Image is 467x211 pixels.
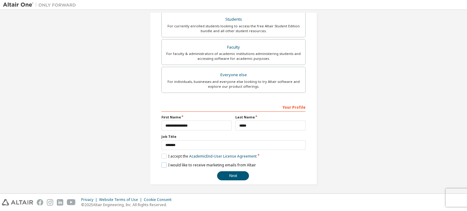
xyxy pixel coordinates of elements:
img: instagram.svg [47,199,53,206]
p: © 2025 Altair Engineering, Inc. All Rights Reserved. [81,202,175,207]
div: For currently enrolled students looking to access the free Altair Student Edition bundle and all ... [165,24,302,33]
label: Job Title [161,134,306,139]
label: I accept the [161,154,257,159]
img: altair_logo.svg [2,199,33,206]
div: Privacy [81,197,99,202]
img: Altair One [3,2,79,8]
div: For individuals, businesses and everyone else looking to try Altair software and explore our prod... [165,79,302,89]
div: Faculty [165,43,302,52]
div: Your Profile [161,102,306,112]
img: linkedin.svg [57,199,63,206]
div: Website Terms of Use [99,197,144,202]
div: Cookie Consent [144,197,175,202]
img: facebook.svg [37,199,43,206]
label: Last Name [235,115,306,120]
label: I would like to receive marketing emails from Altair [161,162,256,168]
div: Students [165,15,302,24]
div: Everyone else [165,71,302,79]
label: First Name [161,115,232,120]
button: Next [217,171,249,180]
div: For faculty & administrators of academic institutions administering students and accessing softwa... [165,51,302,61]
img: youtube.svg [67,199,76,206]
a: Academic End-User License Agreement [189,154,257,159]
